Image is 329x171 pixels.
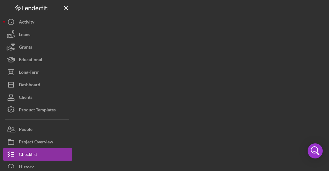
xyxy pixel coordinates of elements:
[308,143,323,158] div: Open Intercom Messenger
[3,16,72,28] button: Activity
[3,41,72,53] button: Grants
[3,78,72,91] button: Dashboard
[19,91,32,105] div: Clients
[3,104,72,116] button: Product Templates
[19,78,40,93] div: Dashboard
[19,148,37,162] div: Checklist
[19,53,42,67] div: Educational
[19,16,34,30] div: Activity
[3,123,72,136] button: People
[19,104,56,118] div: Product Templates
[3,91,72,104] button: Clients
[3,66,72,78] button: Long-Term
[19,66,40,80] div: Long-Term
[3,53,72,66] button: Educational
[3,148,72,161] button: Checklist
[19,123,32,137] div: People
[3,136,72,148] button: Project Overview
[19,41,32,55] div: Grants
[19,136,53,150] div: Project Overview
[3,28,72,41] button: Loans
[19,28,30,42] div: Loans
